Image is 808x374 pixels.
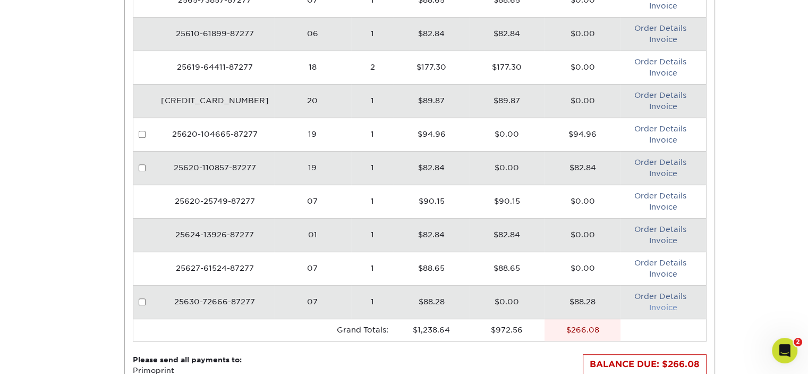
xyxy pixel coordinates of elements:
[634,57,686,66] a: Order Details
[274,151,351,185] td: 19
[545,84,621,118] td: $0.00
[394,118,470,151] td: $94.96
[634,158,686,167] a: Order Details
[649,136,677,144] a: Invoice
[545,252,621,285] td: $0.00
[274,51,351,84] td: 18
[470,17,545,51] td: $82.84
[649,270,677,278] a: Invoice
[634,192,686,200] a: Order Details
[133,355,242,364] strong: Please send all payments to:
[156,218,274,252] td: 25624-13926-87277
[545,218,621,252] td: $0.00
[470,118,545,151] td: $0.00
[649,203,677,211] a: Invoice
[470,252,545,285] td: $88.65
[274,285,351,319] td: 07
[156,252,274,285] td: 25627-61524-87277
[545,185,621,218] td: $0.00
[3,342,90,370] iframe: Google Customer Reviews
[394,218,470,252] td: $82.84
[470,285,545,319] td: $0.00
[649,102,677,111] a: Invoice
[351,17,394,51] td: 1
[274,185,351,218] td: 07
[470,218,545,252] td: $82.84
[274,218,351,252] td: 01
[394,285,470,319] td: $88.28
[566,326,599,334] stong: $266.08
[470,84,545,118] td: $89.87
[156,118,274,151] td: 25620-104665-87277
[156,17,274,51] td: 25610-61899-87277
[649,169,677,178] a: Invoice
[351,185,394,218] td: 1
[394,319,470,341] td: $1,238.64
[649,303,677,312] a: Invoice
[394,51,470,84] td: $177.30
[394,252,470,285] td: $88.65
[351,252,394,285] td: 1
[156,84,274,118] td: [CREDIT_CARD_NUMBER]
[649,35,677,44] a: Invoice
[649,69,677,77] a: Invoice
[351,151,394,185] td: 1
[156,185,274,218] td: 25620-25749-87277
[470,319,545,341] td: $972.56
[545,285,621,319] td: $88.28
[545,118,621,151] td: $94.96
[470,51,545,84] td: $177.30
[351,118,394,151] td: 1
[634,225,686,234] a: Order Details
[470,185,545,218] td: $90.15
[351,51,394,84] td: 2
[545,151,621,185] td: $82.84
[274,17,351,51] td: 06
[634,124,686,133] a: Order Details
[634,292,686,301] a: Order Details
[274,118,351,151] td: 19
[156,151,274,185] td: 25620-110857-87277
[351,218,394,252] td: 1
[351,84,394,118] td: 1
[274,252,351,285] td: 07
[545,51,621,84] td: $0.00
[394,17,470,51] td: $82.84
[634,91,686,99] a: Order Details
[156,285,274,319] td: 25630-72666-87277
[274,84,351,118] td: 20
[634,259,686,267] a: Order Details
[649,236,677,245] a: Invoice
[394,84,470,118] td: $89.87
[649,2,677,10] a: Invoice
[545,17,621,51] td: $0.00
[772,338,797,363] iframe: Intercom live chat
[394,151,470,185] td: $82.84
[634,24,686,32] a: Order Details
[470,151,545,185] td: $0.00
[394,185,470,218] td: $90.15
[156,319,394,341] td: Grand Totals:
[156,51,274,84] td: 25619-64411-87277
[794,338,802,346] span: 2
[351,285,394,319] td: 1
